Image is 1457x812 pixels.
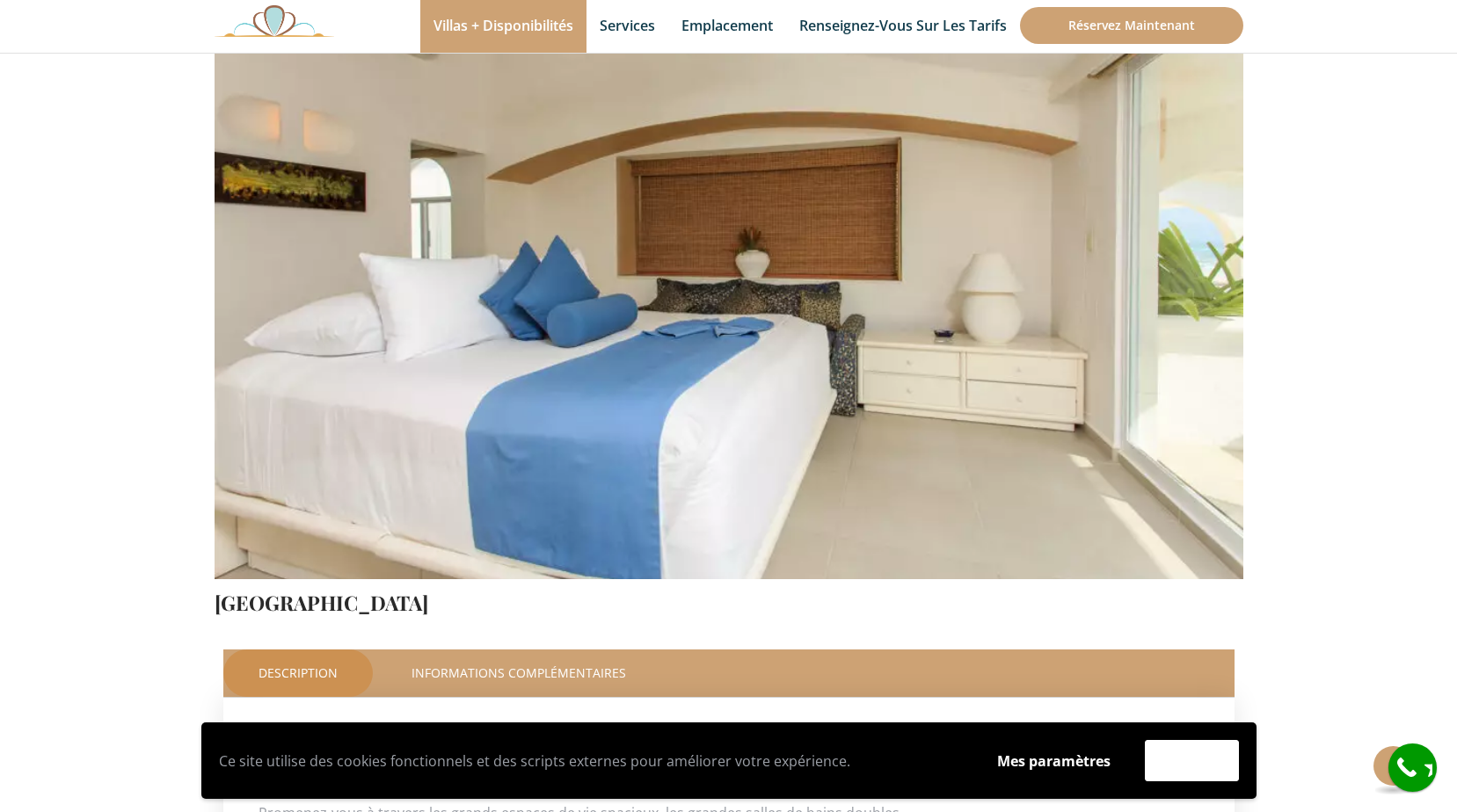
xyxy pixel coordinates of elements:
i: appeler [1393,748,1432,787]
a: Description [223,649,373,697]
a: Informations complémentaires [376,649,661,697]
p: Ce site utilise des cookies fonctionnels et des scripts externes pour améliorer votre expérience. [219,748,963,774]
a: [GEOGRAPHIC_DATA] [215,589,428,616]
a: appeler [1388,743,1437,792]
img: Awesome Logo [215,4,334,37]
button: Accepter [1145,740,1239,781]
button: Mes paramètres [980,741,1127,781]
a: Réservez maintenant [1020,7,1243,44]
